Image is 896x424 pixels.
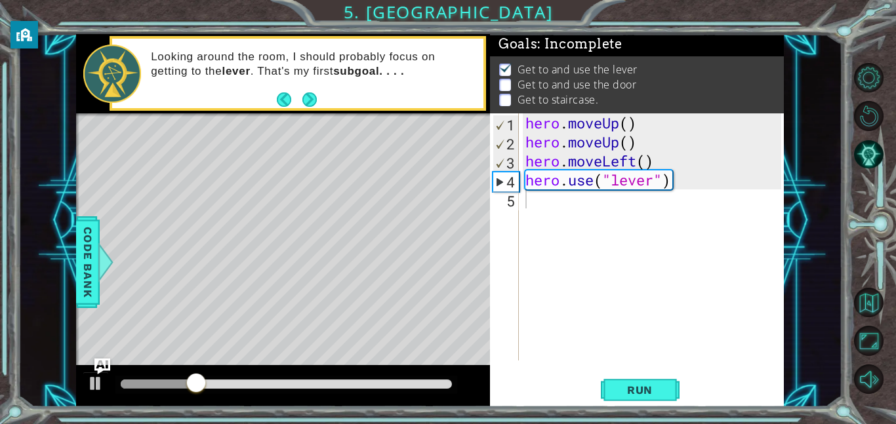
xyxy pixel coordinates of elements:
button: Ask AI [94,358,110,374]
div: 4 [493,172,519,191]
span: Code Bank [77,222,98,302]
button: Maximize Browser [854,326,884,355]
button: Restart Level [854,101,884,130]
span: Run [614,383,666,396]
button: Back [277,92,302,107]
button: AI Hint [854,140,884,169]
div: 2 [493,134,519,153]
span: : Incomplete [537,36,622,52]
span: Goals [499,36,622,52]
div: 1 [493,115,519,134]
div: 3 [493,153,519,172]
p: Looking around the room, I should probably focus on getting to the . That's my first [151,50,474,79]
button: privacy banner [10,21,38,48]
button: Back to Map [854,288,884,317]
strong: lever [222,65,250,77]
button: Level Options [854,63,884,92]
p: Get to and use the lever [518,62,638,77]
strong: subgoal. . . . [333,65,404,77]
button: Next [302,92,317,107]
button: Mute [854,364,884,394]
p: Get to and use the door [518,77,637,92]
a: Back to Map [856,284,896,322]
button: Shift+Enter: Run current code. [601,375,680,404]
div: 5 [493,191,519,210]
button: Ctrl + P: Play [83,372,109,398]
img: Check mark for checkbox [499,62,512,73]
p: Get to staircase. [518,92,598,107]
